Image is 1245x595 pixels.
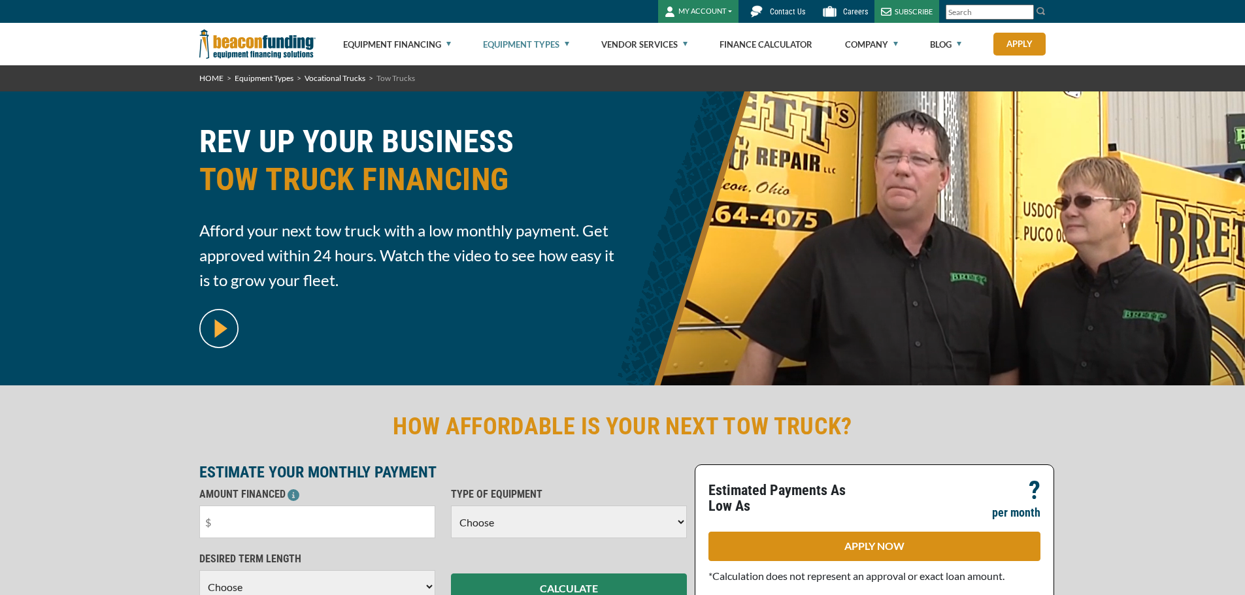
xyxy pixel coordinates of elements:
a: Vocational Trucks [305,73,365,83]
a: Equipment Types [483,24,569,65]
a: Equipment Financing [343,24,451,65]
span: Careers [843,7,868,16]
a: Clear search text [1020,7,1031,18]
a: Company [845,24,898,65]
span: Contact Us [770,7,805,16]
p: per month [992,505,1040,521]
span: *Calculation does not represent an approval or exact loan amount. [708,570,1004,582]
span: Tow Trucks [376,73,415,83]
img: Beacon Funding Corporation logo [199,23,316,65]
h2: HOW AFFORDABLE IS YOUR NEXT TOW TRUCK? [199,411,1046,442]
a: Finance Calculator [720,24,812,65]
a: HOME [199,73,224,83]
p: ESTIMATE YOUR MONTHLY PAYMENT [199,464,687,480]
input: Search [946,5,1034,20]
p: Estimated Payments As Low As [708,483,867,514]
p: AMOUNT FINANCED [199,487,435,502]
img: Search [1036,6,1046,16]
p: ? [1029,483,1040,498]
a: Apply [993,33,1046,56]
img: video modal pop-up play button [199,309,239,348]
a: Blog [930,24,961,65]
a: APPLY NOW [708,532,1040,561]
span: TOW TRUCK FINANCING [199,161,615,199]
p: DESIRED TERM LENGTH [199,551,435,567]
a: Vendor Services [601,24,688,65]
p: TYPE OF EQUIPMENT [451,487,687,502]
h1: REV UP YOUR BUSINESS [199,123,615,208]
a: Equipment Types [235,73,293,83]
input: $ [199,506,435,538]
span: Afford your next tow truck with a low monthly payment. Get approved within 24 hours. Watch the vi... [199,218,615,293]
